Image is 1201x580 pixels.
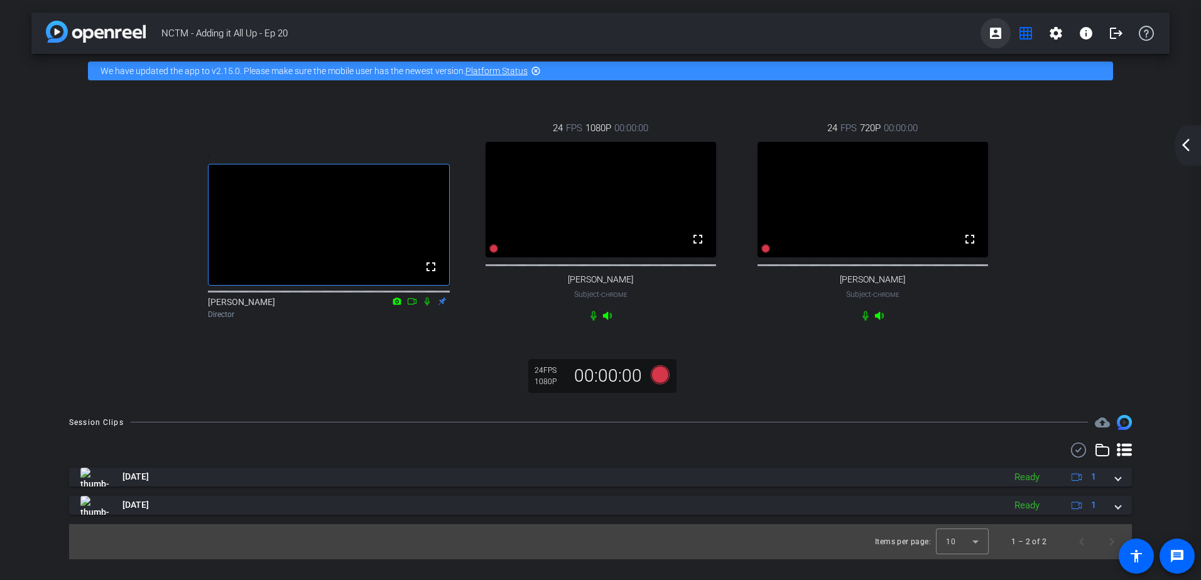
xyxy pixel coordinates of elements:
span: 720P [860,121,881,135]
div: Session Clips [69,416,124,429]
span: 00:00:00 [614,121,648,135]
span: [PERSON_NAME] [568,274,633,285]
mat-icon: cloud_upload [1095,415,1110,430]
mat-expansion-panel-header: thumb-nail[DATE]Ready1 [69,468,1132,486]
mat-icon: logout [1109,26,1124,41]
span: 1080P [585,121,611,135]
span: FPS [840,121,857,135]
div: Director [208,309,450,320]
mat-icon: fullscreen [690,232,705,247]
div: [PERSON_NAME] [208,296,450,320]
button: Previous page [1067,527,1097,557]
span: FPS [543,366,557,375]
span: 24 [827,121,837,135]
img: Session clips [1117,415,1132,430]
mat-icon: fullscreen [962,232,977,247]
mat-expansion-panel-header: thumb-nail[DATE]Ready1 [69,496,1132,515]
div: . [208,142,450,164]
mat-icon: fullscreen [423,259,438,274]
span: Chrome [873,291,899,298]
span: FPS [566,121,582,135]
span: Subject [574,289,628,300]
span: [DATE] [122,498,149,512]
span: [PERSON_NAME] [840,274,905,285]
mat-icon: message [1170,549,1185,564]
span: - [599,290,601,299]
img: app-logo [46,21,146,43]
a: Platform Status [465,66,528,76]
span: Chrome [601,291,628,298]
mat-icon: account_box [988,26,1003,41]
div: 00:00:00 [566,365,650,387]
div: Ready [1008,498,1046,513]
img: thumb-nail [80,468,109,486]
div: 1 – 2 of 2 [1011,535,1046,548]
span: 24 [553,121,563,135]
span: 00:00:00 [884,121,918,135]
span: Destinations for your clips [1095,415,1110,430]
div: 1080P [535,377,566,387]
span: - [871,290,873,299]
span: Subject [846,289,899,300]
img: thumb-nail [80,496,109,515]
mat-icon: grid_on [1018,26,1033,41]
span: [DATE] [122,470,149,483]
button: Next page [1097,527,1127,557]
mat-icon: arrow_back_ios_new [1178,137,1193,153]
div: We have updated the app to v2.15.0. Please make sure the mobile user has the newest version. [88,62,1113,80]
mat-icon: info [1079,26,1094,41]
span: NCTM - Adding it All Up - Ep 20 [161,21,981,46]
span: 1 [1091,498,1096,512]
mat-icon: accessibility [1129,549,1144,564]
div: 24 [535,365,566,375]
mat-icon: settings [1048,26,1063,41]
div: Ready [1008,470,1046,485]
mat-icon: highlight_off [531,66,541,76]
span: 1 [1091,470,1096,483]
div: Items per page: [875,535,931,548]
